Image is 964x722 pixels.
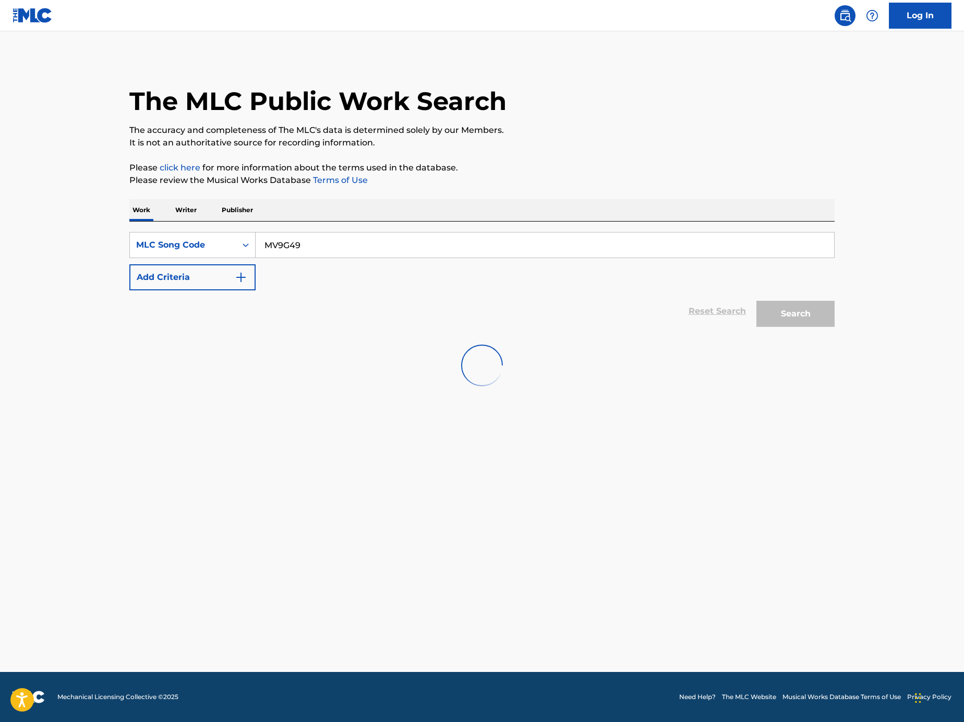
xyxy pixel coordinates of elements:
[722,692,776,702] a: The MLC Website
[835,5,855,26] a: Public Search
[912,672,964,722] iframe: Chat Widget
[889,3,951,29] a: Log In
[452,336,511,395] img: preloader
[172,199,200,221] p: Writer
[907,692,951,702] a: Privacy Policy
[235,271,247,284] img: 9d2ae6d4665cec9f34b9.svg
[129,264,256,290] button: Add Criteria
[679,692,716,702] a: Need Help?
[13,691,45,703] img: logo
[160,163,200,173] a: click here
[915,682,921,714] div: Drag
[782,692,901,702] a: Musical Works Database Terms of Use
[57,692,178,702] span: Mechanical Licensing Collective © 2025
[129,137,835,149] p: It is not an authoritative source for recording information.
[866,9,878,22] img: help
[136,239,230,251] div: MLC Song Code
[219,199,256,221] p: Publisher
[129,162,835,174] p: Please for more information about the terms used in the database.
[311,175,368,185] a: Terms of Use
[13,8,53,23] img: MLC Logo
[129,124,835,137] p: The accuracy and completeness of The MLC's data is determined solely by our Members.
[862,5,883,26] div: Help
[129,174,835,187] p: Please review the Musical Works Database
[129,85,507,117] h1: The MLC Public Work Search
[129,199,153,221] p: Work
[129,232,835,332] form: Search Form
[839,9,851,22] img: search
